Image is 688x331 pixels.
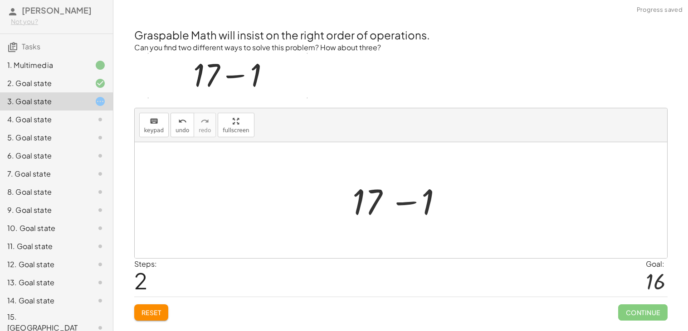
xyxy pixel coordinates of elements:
[7,187,80,197] div: 8. Goal state
[7,96,80,107] div: 3. Goal state
[22,5,92,15] span: [PERSON_NAME]
[134,43,668,53] p: Can you find two different ways to solve this problem? How about three?
[7,60,80,71] div: 1. Multimedia
[7,223,80,234] div: 10. Goal state
[7,205,80,216] div: 9. Goal state
[134,27,668,43] h2: Graspable Math will insist on the right order of operations.
[194,113,216,137] button: redoredo
[176,127,189,134] span: undo
[7,241,80,252] div: 11. Goal state
[11,17,106,26] div: Not you?
[171,113,194,137] button: undoundo
[95,241,106,252] i: Task not started.
[646,259,668,269] div: Goal:
[150,116,158,127] i: keyboard
[95,96,106,107] i: Task started.
[7,132,80,143] div: 5. Goal state
[95,78,106,89] i: Task finished and correct.
[95,205,106,216] i: Task not started.
[95,223,106,234] i: Task not started.
[134,259,157,269] label: Steps:
[95,168,106,179] i: Task not started.
[95,277,106,288] i: Task not started.
[7,295,80,306] div: 14. Goal state
[178,116,187,127] i: undo
[95,114,106,125] i: Task not started.
[148,53,307,98] img: c98fd760e6ed093c10ccf3c4ca28a3dcde0f4c7a2f3786375f60a510364f4df2.gif
[134,304,169,321] button: Reset
[7,114,80,125] div: 4. Goal state
[7,168,80,179] div: 7. Goal state
[7,150,80,161] div: 6. Goal state
[7,277,80,288] div: 13. Goal state
[95,132,106,143] i: Task not started.
[95,187,106,197] i: Task not started.
[637,5,683,14] span: Progress saved
[200,116,209,127] i: redo
[144,127,164,134] span: keypad
[95,150,106,161] i: Task not started.
[142,308,161,317] span: Reset
[95,259,106,270] i: Task not started.
[22,42,40,51] span: Tasks
[199,127,211,134] span: redo
[7,78,80,89] div: 2. Goal state
[223,127,249,134] span: fullscreen
[134,267,147,294] span: 2
[139,113,169,137] button: keyboardkeypad
[95,295,106,306] i: Task not started.
[95,60,106,71] i: Task finished.
[7,259,80,270] div: 12. Goal state
[218,113,254,137] button: fullscreen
